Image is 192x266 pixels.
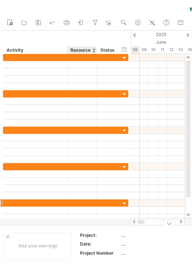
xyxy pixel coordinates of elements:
div: Date: [80,241,120,247]
div: Resource [70,47,93,54]
div: .... [122,232,183,238]
div: Wednesday, 11 June 2025 [158,46,167,54]
div: Friday, 6 June 2025 [131,46,140,54]
div: Add your own logo [4,232,72,260]
div: Project Number [80,250,120,257]
div: .... [122,241,183,247]
div: Tuesday, 10 June 2025 [149,46,158,54]
div: Thursday, 12 June 2025 [167,46,176,54]
div: Monday, 9 June 2025 [140,46,149,54]
div: .... [122,250,183,257]
div: Activity [7,47,63,54]
div: Status [100,47,116,54]
div: hide legend [163,220,175,226]
div: Project: [80,232,120,238]
div: Friday, 13 June 2025 [176,46,185,54]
